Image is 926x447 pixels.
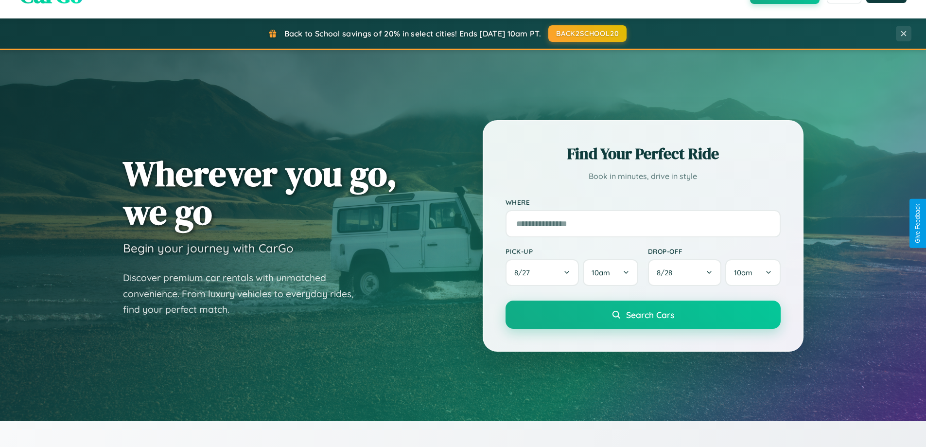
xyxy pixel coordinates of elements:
label: Pick-up [506,247,638,255]
span: Search Cars [626,309,674,320]
span: 10am [592,268,610,277]
button: 8/28 [648,259,722,286]
button: 8/27 [506,259,579,286]
span: Back to School savings of 20% in select cities! Ends [DATE] 10am PT. [284,29,541,38]
label: Drop-off [648,247,781,255]
span: 10am [734,268,752,277]
p: Book in minutes, drive in style [506,169,781,183]
button: BACK2SCHOOL20 [548,25,627,42]
h2: Find Your Perfect Ride [506,143,781,164]
button: 10am [725,259,780,286]
button: Search Cars [506,301,781,329]
h3: Begin your journey with CarGo [123,241,294,255]
button: 10am [583,259,638,286]
span: 8 / 27 [514,268,535,277]
span: 8 / 28 [657,268,677,277]
h1: Wherever you go, we go [123,154,397,231]
label: Where [506,198,781,206]
div: Give Feedback [914,204,921,243]
p: Discover premium car rentals with unmatched convenience. From luxury vehicles to everyday rides, ... [123,270,366,318]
